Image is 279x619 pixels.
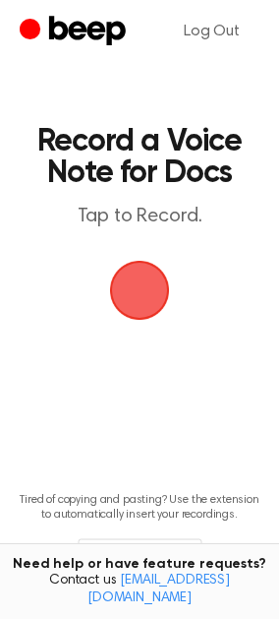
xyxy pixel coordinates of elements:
h1: Record a Voice Note for Docs [35,126,244,189]
span: Contact us [12,573,267,607]
a: [EMAIL_ADDRESS][DOMAIN_NAME] [87,574,230,605]
button: Beep Logo [110,261,169,320]
a: Beep [20,13,131,51]
a: Log Out [164,8,259,55]
p: Tired of copying and pasting? Use the extension to automatically insert your recordings. [16,493,263,523]
p: Tap to Record. [35,205,244,229]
